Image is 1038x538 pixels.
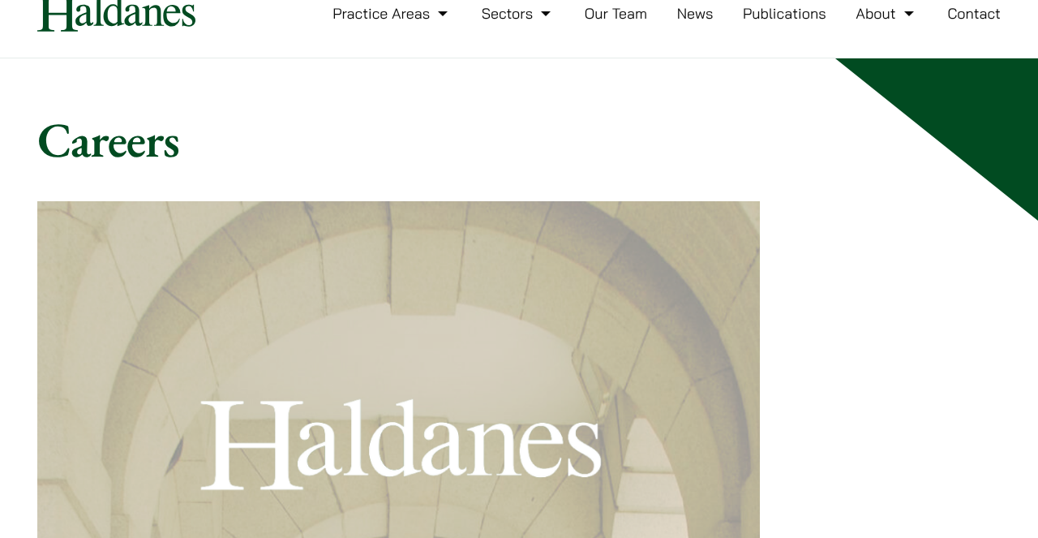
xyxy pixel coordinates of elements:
[677,4,714,23] a: News
[37,110,1001,169] h1: Careers
[743,4,826,23] a: Publications
[856,4,917,23] a: About
[947,4,1001,23] a: Contact
[482,4,555,23] a: Sectors
[332,4,452,23] a: Practice Areas
[585,4,647,23] a: Our Team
